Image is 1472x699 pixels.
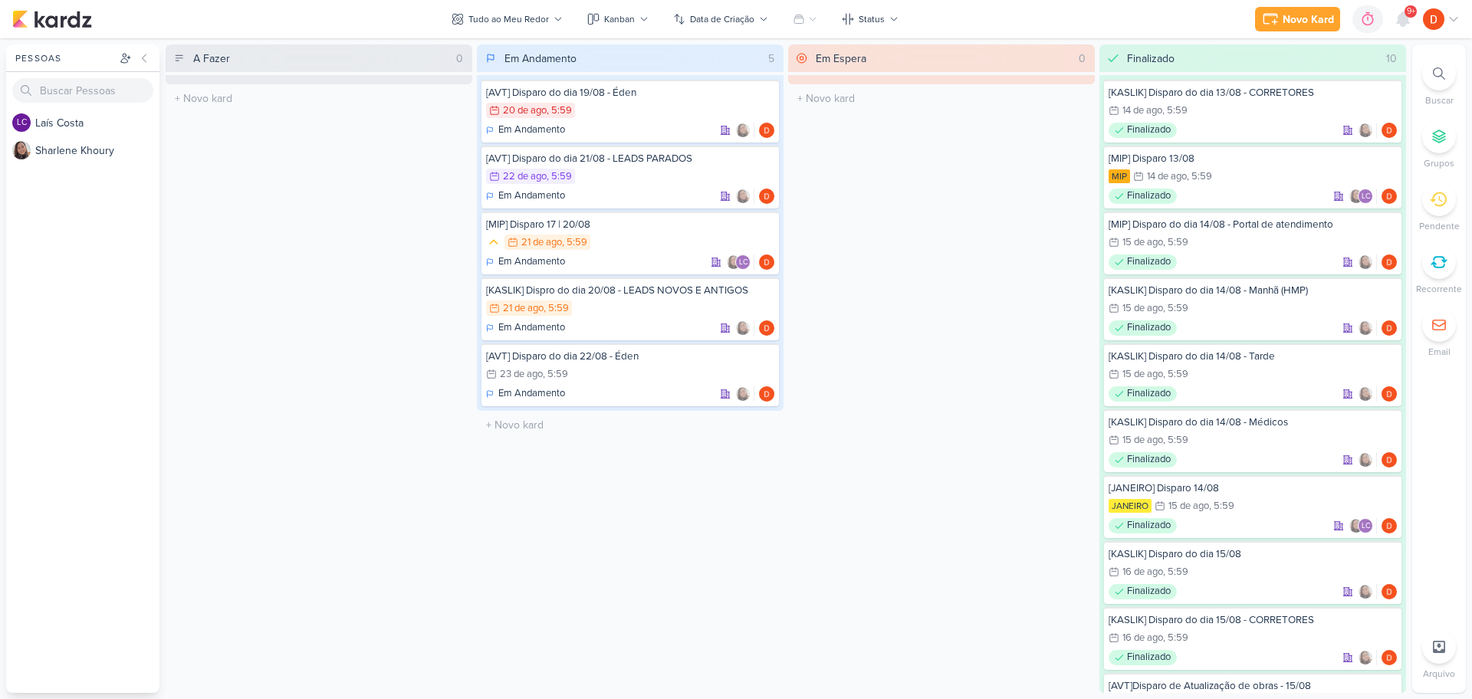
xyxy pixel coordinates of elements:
img: Diego Lima | TAGAWA [1382,584,1397,599]
div: Finalizado [1109,123,1177,138]
div: A Fazer [193,51,230,67]
p: Finalizado [1127,123,1171,138]
img: Diego Lima | TAGAWA [759,386,774,402]
p: Finalizado [1127,452,1171,468]
div: 22 de ago [503,172,547,182]
div: , 5:59 [1163,567,1188,577]
p: Finalizado [1127,518,1171,533]
div: Colaboradores: Sharlene Khoury, Laís Costa [1349,518,1377,533]
input: + Novo kard [169,87,469,110]
div: , 5:59 [1163,369,1188,379]
div: Colaboradores: Sharlene Khoury [1358,254,1377,270]
p: Em Andamento [498,386,565,402]
div: Responsável: Diego Lima | TAGAWA [1382,123,1397,138]
img: Diego Lima | TAGAWA [1382,518,1397,533]
div: Colaboradores: Sharlene Khoury [735,320,754,336]
div: Colaboradores: Sharlene Khoury [1358,123,1377,138]
p: Finalizado [1127,320,1171,336]
div: Novo Kard [1283,11,1334,28]
div: Pessoas [12,51,117,65]
div: [AVT] Disparo do dia 22/08 - Éden [486,349,774,363]
div: [AVT] Disparo do dia 19/08 - Éden [486,86,774,100]
div: 10 [1380,51,1403,67]
div: 15 de ago [1122,369,1163,379]
div: 23 de ago [500,369,543,379]
div: Colaboradores: Sharlene Khoury [1358,650,1377,665]
div: Finalizado [1109,386,1177,402]
p: Em Andamento [498,254,565,270]
img: Diego Lima | TAGAWA [1382,189,1397,204]
img: Sharlene Khoury [12,141,31,159]
p: LC [17,119,27,127]
div: 14 de ago [1147,172,1187,182]
img: Diego Lima | TAGAWA [1382,650,1397,665]
div: Responsável: Diego Lima | TAGAWA [1382,254,1397,270]
div: Em Andamento [504,51,577,67]
div: , 5:59 [547,106,572,116]
div: 21 de ago [503,304,544,313]
img: Sharlene Khoury [1358,320,1373,336]
p: Em Andamento [498,189,565,204]
p: LC [1362,193,1370,201]
div: MIP [1109,169,1130,183]
p: Em Andamento [498,320,565,336]
div: Colaboradores: Sharlene Khoury [1358,320,1377,336]
p: Buscar [1425,94,1454,107]
div: Responsável: Diego Lima | TAGAWA [1382,320,1397,336]
div: Responsável: Diego Lima | TAGAWA [1382,650,1397,665]
div: Colaboradores: Sharlene Khoury [1358,584,1377,599]
div: Responsável: Diego Lima | TAGAWA [1382,518,1397,533]
p: Finalizado [1127,650,1171,665]
div: Laís Costa [1358,189,1373,204]
div: [AVT]Disparo de Atualização de obras - 15/08 [1109,679,1397,693]
div: , 5:59 [1187,172,1212,182]
div: Laís Costa [1358,518,1373,533]
div: Responsável: Diego Lima | TAGAWA [1382,189,1397,204]
div: Em Andamento [486,189,565,204]
div: Responsável: Diego Lima | TAGAWA [1382,386,1397,402]
div: 21 de ago [521,238,562,248]
div: [AVT] Disparo do dia 21/08 - LEADS PARADOS [486,152,774,166]
div: 20 de ago [503,106,547,116]
div: 14 de ago [1122,106,1162,116]
p: Email [1428,345,1451,359]
div: , 5:59 [547,172,572,182]
img: Diego Lima | TAGAWA [759,189,774,204]
div: Colaboradores: Sharlene Khoury [735,123,754,138]
p: Finalizado [1127,584,1171,599]
div: Finalizado [1109,518,1177,533]
div: Finalizado [1109,650,1177,665]
div: [MIP] Disparo 17 | 20/08 [486,218,774,231]
p: Grupos [1424,156,1454,170]
div: 16 de ago [1122,633,1163,643]
img: Sharlene Khoury [735,320,751,336]
div: Finalizado [1127,51,1175,67]
div: Finalizado [1109,254,1177,270]
div: Prioridade Média [486,235,501,250]
img: Diego Lima | TAGAWA [1382,452,1397,468]
div: Responsável: Diego Lima | TAGAWA [759,320,774,336]
img: Diego Lima | TAGAWA [1382,320,1397,336]
div: Responsável: Diego Lima | TAGAWA [759,123,774,138]
img: Sharlene Khoury [1358,123,1373,138]
div: Responsável: Diego Lima | TAGAWA [759,386,774,402]
img: Sharlene Khoury [1358,386,1373,402]
img: Diego Lima | TAGAWA [1382,254,1397,270]
img: kardz.app [12,10,92,28]
div: [JANEIRO] Disparo 14/08 [1109,481,1397,495]
div: L a í s C o s t a [35,115,159,131]
img: Sharlene Khoury [1349,518,1364,533]
div: Em Andamento [486,320,565,336]
div: [KASLIK] Disparo do dia 15/08 [1109,547,1397,561]
div: Em Espera [816,51,866,67]
div: Colaboradores: Sharlene Khoury, Laís Costa [726,254,754,270]
div: Responsável: Diego Lima | TAGAWA [759,254,774,270]
div: 0 [450,51,469,67]
img: Diego Lima | TAGAWA [1423,8,1444,30]
p: LC [1362,523,1370,530]
div: [KASLIK] Disparo do dia 15/08 - CORRETORES [1109,613,1397,627]
div: [KASLIK] Dispro do dia 20/08 - LEADS NOVOS E ANTIGOS [486,284,774,297]
div: Colaboradores: Sharlene Khoury [735,189,754,204]
div: Em Andamento [486,254,565,270]
img: Diego Lima | TAGAWA [759,254,774,270]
